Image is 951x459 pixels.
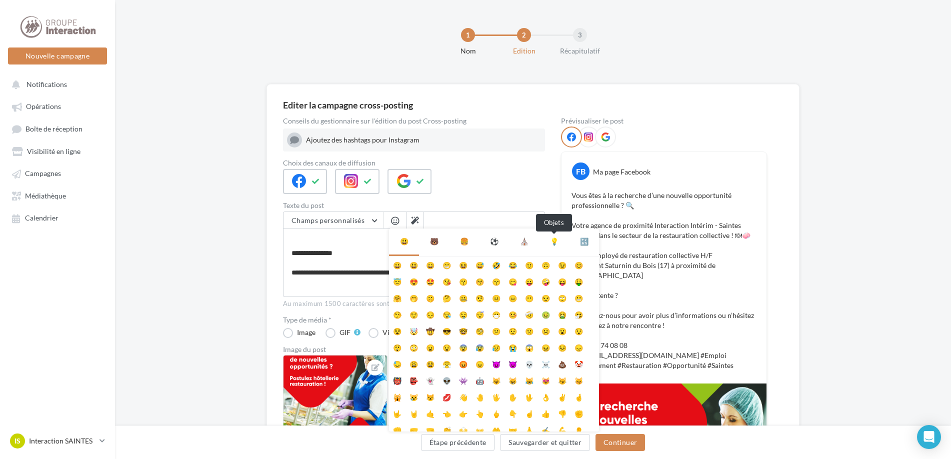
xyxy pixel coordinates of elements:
[573,28,587,42] div: 3
[27,147,80,155] span: Visibilité en ligne
[550,236,558,246] div: 💡
[536,214,572,231] div: Objets
[537,322,554,339] li: ☹️
[400,236,408,246] div: 😃
[504,273,521,289] li: 😋
[389,405,405,421] li: 🤟
[521,355,537,372] li: 💀
[570,388,587,405] li: 🤞
[438,372,455,388] li: 👽
[571,190,756,370] p: Vous êtes à la recherche d’une nouvelle opportunité professionnelle ? 🔍 Votre agence de proximité...
[438,289,455,306] li: 🤔
[537,405,554,421] li: 👍
[521,322,537,339] li: 🙁
[389,306,405,322] li: 🤥
[283,286,545,297] label: 574/1500
[405,256,422,273] li: 😃
[405,306,422,322] li: 😌
[488,256,504,273] li: 🤣
[14,436,20,446] span: IS
[554,289,570,306] li: 🙄
[455,388,471,405] li: 👋
[521,405,537,421] li: ☝
[488,289,504,306] li: 😐
[570,339,587,355] li: 😞
[471,273,488,289] li: 😚
[26,102,61,111] span: Opérations
[488,322,504,339] li: 😕
[504,322,521,339] li: 😟
[917,425,941,449] div: Open Intercom Messenger
[422,289,438,306] li: 🤫
[504,306,521,322] li: 🤒
[548,46,612,56] div: Récapitulatif
[537,256,554,273] li: 🙃
[471,306,488,322] li: 😴
[389,256,405,273] li: 😀
[306,135,541,145] div: Ajoutez des hashtags pour Instagram
[537,273,554,289] li: 🤪
[471,322,488,339] li: 🧐
[389,421,405,438] li: 👊
[570,372,587,388] li: 😽
[554,388,570,405] li: ✌
[537,289,554,306] li: 😒
[6,186,109,204] a: Médiathèque
[537,388,554,405] li: 👌
[283,299,545,308] div: Au maximum 1500 caractères sont permis pour pouvoir publier sur Google
[405,421,422,438] li: 🤛
[382,329,401,336] div: Vidéo
[6,119,109,138] a: Boîte de réception
[570,322,587,339] li: 😯
[521,273,537,289] li: 😛
[554,339,570,355] li: 😣
[521,421,537,438] li: 🙏
[488,388,504,405] li: 🖐
[561,117,767,124] div: Prévisualiser le post
[405,388,422,405] li: 😿
[570,273,587,289] li: 🤑
[488,355,504,372] li: 😈
[422,256,438,273] li: 😄
[283,202,545,209] label: Texte du post
[471,289,488,306] li: 🤨
[26,80,67,88] span: Notifications
[500,434,590,451] button: Sauvegarder et quitter
[422,372,438,388] li: 👻
[504,405,521,421] li: 👇
[570,289,587,306] li: 😬
[504,355,521,372] li: 👿
[461,28,475,42] div: 1
[554,372,570,388] li: 😼
[521,306,537,322] li: 🤕
[389,273,405,289] li: 😇
[455,405,471,421] li: 👉
[438,388,455,405] li: 💋
[422,273,438,289] li: 🤩
[504,289,521,306] li: 😑
[455,339,471,355] li: 😨
[593,167,650,177] div: Ma page Facebook
[554,322,570,339] li: 😮
[471,421,488,438] li: 👐
[405,322,422,339] li: 🤯
[471,405,488,421] li: 👆
[492,46,556,56] div: Edition
[438,322,455,339] li: 😎
[570,405,587,421] li: ✊
[455,256,471,273] li: 😆
[283,100,413,109] div: Editer la campagne cross-posting
[389,322,405,339] li: 😵
[460,236,468,246] div: 🍔
[504,388,521,405] li: ✋
[438,405,455,421] li: 👈
[422,322,438,339] li: 🤠
[455,289,471,306] li: 🤐
[554,355,570,372] li: 💩
[339,329,350,336] div: GIF
[488,306,504,322] li: 😷
[570,355,587,372] li: 🤡
[521,289,537,306] li: 😶
[488,421,504,438] li: 🤲
[537,421,554,438] li: ✍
